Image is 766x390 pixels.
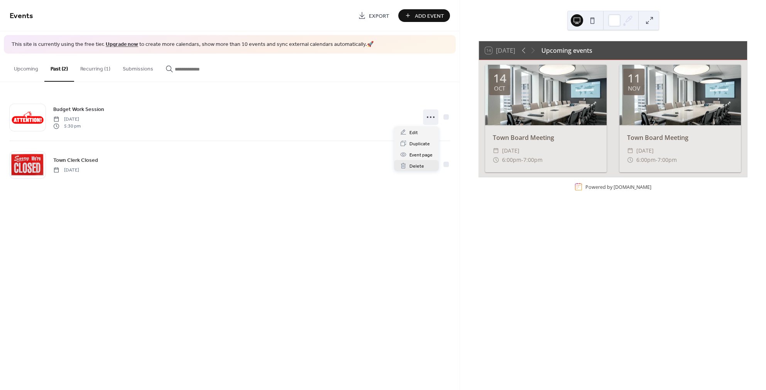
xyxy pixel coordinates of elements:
div: 14 [493,72,506,84]
span: [DATE] [53,116,81,123]
span: Events [10,8,33,24]
div: 11 [627,72,641,84]
span: Export [369,12,389,20]
span: [DATE] [636,146,654,155]
span: This site is currently using the free tier. to create more calendars, show more than 10 events an... [12,41,374,49]
button: Add Event [398,9,450,22]
div: ​ [493,155,499,165]
div: Upcoming events [541,46,592,55]
span: [DATE] [502,146,519,155]
div: ​ [493,146,499,155]
button: Past (2) [44,54,74,82]
span: Add Event [415,12,444,20]
span: 6:00pm [636,155,656,165]
a: [DOMAIN_NAME] [614,183,651,190]
span: Event page [409,151,433,159]
span: 5:30 pm [53,123,81,130]
div: ​ [627,146,633,155]
span: Duplicate [409,140,430,148]
span: 7:00pm [658,155,677,165]
button: Recurring (1) [74,54,117,81]
span: - [656,155,658,165]
div: Town Board Meeting [485,133,607,142]
a: Budget Work Session [53,105,104,114]
button: Submissions [117,54,159,81]
div: ​ [627,155,633,165]
span: - [521,155,523,165]
div: Town Board Meeting [619,133,741,142]
span: Delete [409,162,424,170]
span: 6:00pm [502,155,521,165]
a: Upgrade now [106,39,138,50]
div: Oct [494,86,505,91]
span: Town Clerk Closed [53,156,98,164]
span: 7:00pm [523,155,543,165]
span: [DATE] [53,166,79,173]
div: Nov [628,86,640,91]
div: Powered by [585,183,651,190]
button: Upcoming [8,54,44,81]
a: Export [352,9,395,22]
span: Edit [409,129,418,137]
a: Town Clerk Closed [53,156,98,165]
span: Budget Work Session [53,105,104,113]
